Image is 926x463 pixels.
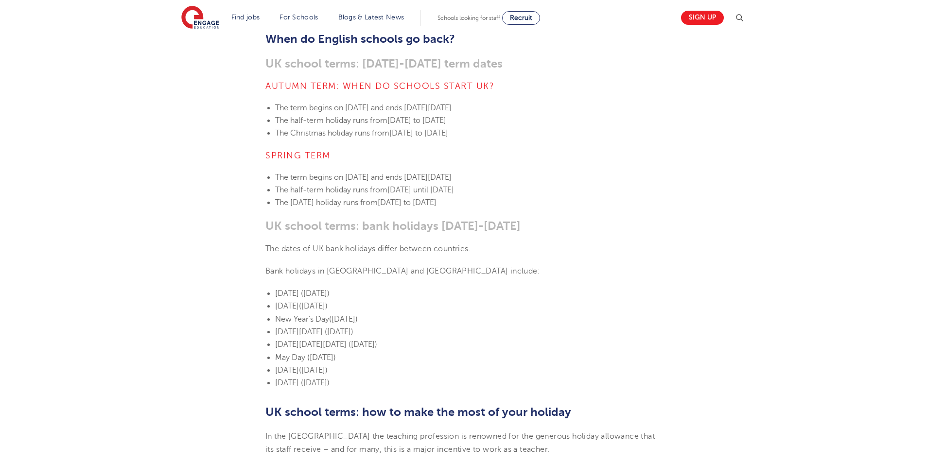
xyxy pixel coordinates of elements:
[275,327,353,336] span: [DATE][DATE] ([DATE])
[389,129,448,137] span: [DATE] to [DATE]
[275,289,299,298] span: [DATE]
[681,11,724,25] a: Sign up
[275,186,387,194] span: The half-term holiday runs from
[265,151,331,160] span: Spring term
[275,378,330,387] span: [DATE] ([DATE])
[265,432,655,453] span: In the [GEOGRAPHIC_DATA] the teaching profession is renowned for the generous holiday allowance t...
[275,315,329,324] span: New Year’s Day
[280,14,318,21] a: For Schools
[502,11,540,25] a: Recruit
[275,198,378,207] span: The [DATE] holiday runs from
[301,289,330,298] span: ([DATE])
[338,14,404,21] a: Blogs & Latest News
[510,14,532,21] span: Recruit
[275,366,299,375] span: [DATE]
[387,186,454,194] span: [DATE] until [DATE]
[275,340,377,349] span: [DATE][DATE][DATE] ([DATE])
[275,353,336,362] span: May Day ([DATE])
[231,14,260,21] a: Find jobs
[378,198,437,207] span: [DATE] to [DATE]
[265,57,503,70] span: UK school terms: [DATE]-[DATE] term dates
[437,15,500,21] span: Schools looking for staff
[345,173,452,182] span: [DATE] and ends [DATE][DATE]
[265,267,540,275] span: Bank holidays in [GEOGRAPHIC_DATA] and [GEOGRAPHIC_DATA] include:
[275,129,389,137] span: The Christmas holiday runs from
[299,302,328,310] span: ([DATE])
[345,103,452,112] span: [DATE] and ends [DATE][DATE]
[265,405,571,419] span: UK school terms: how to make the most of your holiday
[275,173,343,182] span: The term begins on
[275,302,299,310] span: [DATE]
[265,219,521,233] span: UK school terms: bank holidays [DATE]-[DATE]
[329,315,358,324] span: ([DATE])
[299,366,328,375] span: ([DATE])
[265,31,661,47] h2: When do English schools go back?
[181,6,219,30] img: Engage Education
[275,103,343,112] span: The term begins on
[265,81,494,91] span: Autumn term: When do schools start UK?
[265,244,471,253] span: The dates of UK bank holidays differ between countries.
[275,116,387,125] span: The half-term holiday runs from
[387,116,446,125] span: [DATE] to [DATE]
